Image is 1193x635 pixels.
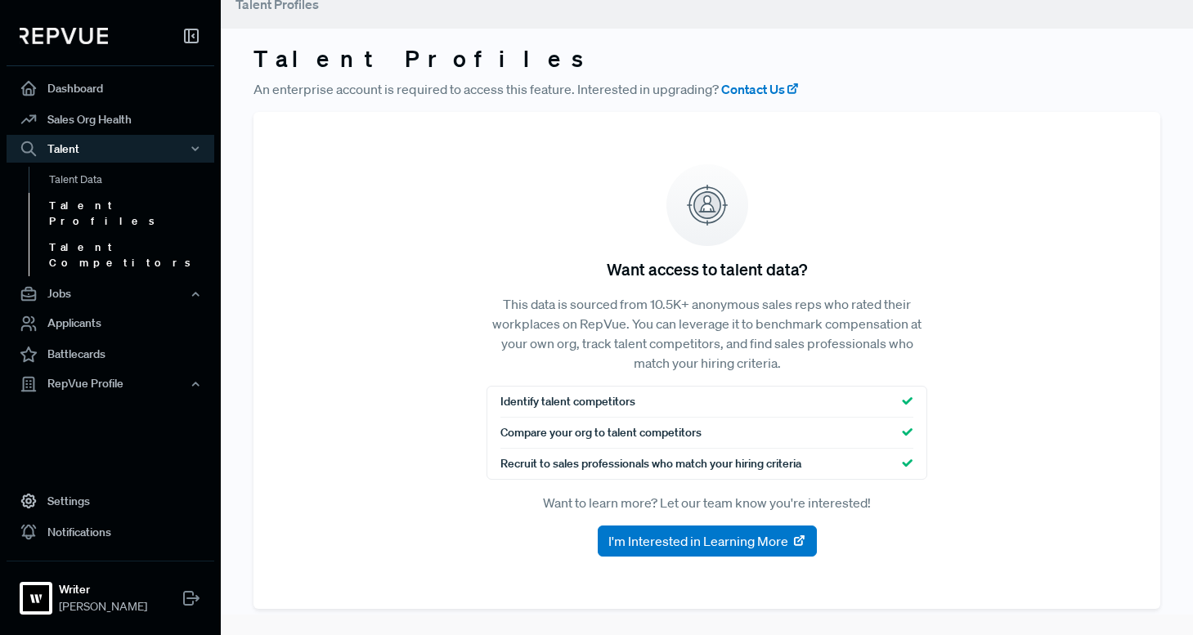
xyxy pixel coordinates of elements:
a: Talent Competitors [29,234,236,275]
span: I'm Interested in Learning More [608,531,788,551]
img: RepVue [20,28,108,44]
span: [PERSON_NAME] [59,598,147,615]
p: An enterprise account is required to access this feature. Interested in upgrading? [253,79,1160,99]
button: RepVue Profile [7,369,214,397]
button: Jobs [7,279,214,307]
button: Talent [7,135,214,163]
a: Talent Data [29,167,236,193]
p: Want to learn more? Let our team know you're interested! [487,493,927,512]
span: Recruit to sales professionals who match your hiring criteria [500,455,801,472]
a: Dashboard [7,73,214,104]
a: WriterWriter[PERSON_NAME] [7,561,214,622]
h3: Talent Profiles [253,45,1160,73]
h5: Want access to talent data? [607,259,807,279]
a: Battlecards [7,338,214,369]
a: Sales Org Health [7,104,214,135]
img: Writer [23,585,49,611]
button: I'm Interested in Learning More [598,525,817,557]
span: Identify talent competitors [500,393,635,410]
a: Settings [7,485,214,516]
strong: Writer [59,581,147,598]
a: Notifications [7,516,214,548]
a: Applicants [7,307,214,338]
a: Talent Profiles [29,192,236,234]
p: This data is sourced from 10.5K+ anonymous sales reps who rated their workplaces on RepVue. You c... [487,294,927,373]
a: Contact Us [721,79,800,99]
span: Compare your org to talent competitors [500,424,702,441]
